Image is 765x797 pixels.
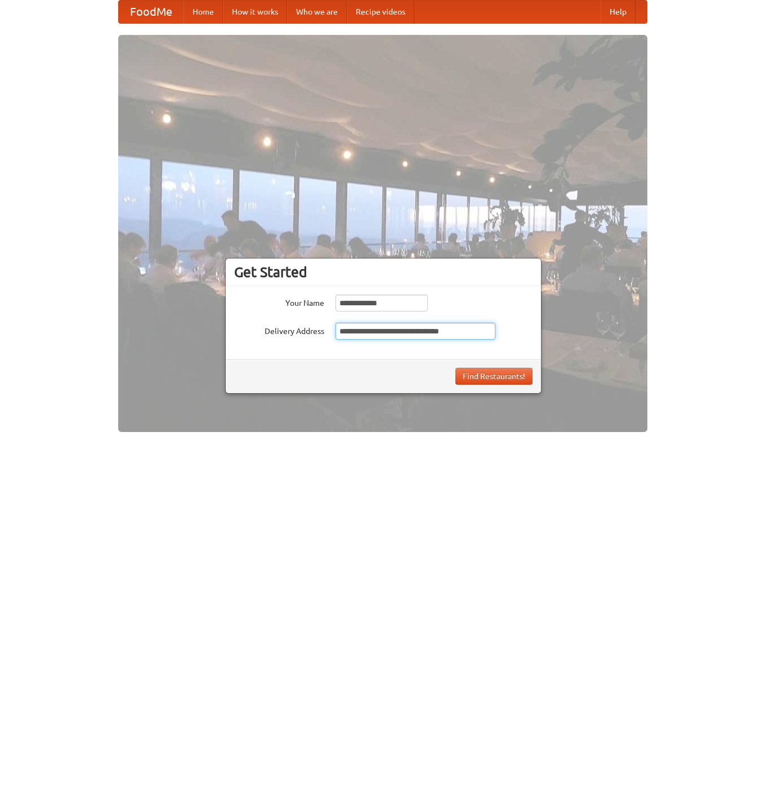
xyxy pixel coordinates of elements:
a: FoodMe [119,1,184,23]
a: Recipe videos [347,1,414,23]
a: How it works [223,1,287,23]
a: Who we are [287,1,347,23]
h3: Get Started [234,264,533,280]
button: Find Restaurants! [455,368,533,385]
label: Your Name [234,295,324,309]
a: Help [601,1,636,23]
a: Home [184,1,223,23]
label: Delivery Address [234,323,324,337]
